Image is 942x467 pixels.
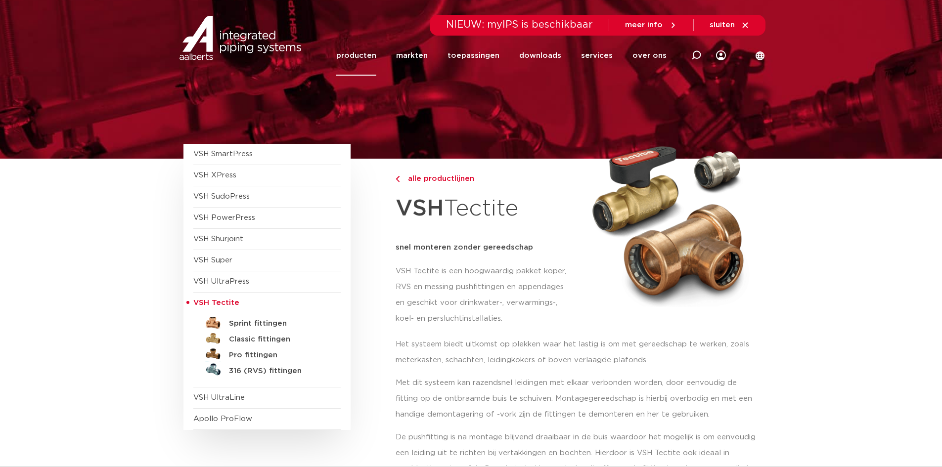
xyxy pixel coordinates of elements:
span: meer info [625,21,663,29]
a: services [581,36,613,76]
a: Classic fittingen [193,330,341,345]
a: VSH XPress [193,171,236,179]
p: VSH Tectite is een hoogwaardig pakket koper, RVS en messing pushfittingen en appendages en geschi... [396,263,575,327]
h5: Sprint fittingen [229,319,327,328]
a: Pro fittingen [193,345,341,361]
span: alle productlijnen [402,175,474,182]
a: VSH SudoPress [193,193,250,200]
h1: Tectite [396,190,575,228]
h5: 316 (RVS) fittingen [229,367,327,376]
h5: Pro fittingen [229,351,327,360]
a: Sprint fittingen [193,314,341,330]
p: Het systeem biedt uitkomst op plekken waar het lastig is om met gereedschap te werken, zoals mete... [396,337,759,368]
img: chevron-right.svg [396,176,400,182]
nav: Menu [336,36,667,76]
a: alle productlijnen [396,173,575,185]
a: VSH PowerPress [193,214,255,221]
a: sluiten [710,21,750,30]
h5: Classic fittingen [229,335,327,344]
a: VSH UltraLine [193,394,245,401]
span: sluiten [710,21,735,29]
a: Apollo ProFlow [193,415,252,423]
a: downloads [519,36,561,76]
a: 316 (RVS) fittingen [193,361,341,377]
span: VSH Tectite [193,299,239,306]
a: VSH SmartPress [193,150,253,158]
a: toepassingen [448,36,499,76]
a: over ons [632,36,667,76]
div: my IPS [716,36,726,76]
a: producten [336,36,376,76]
a: VSH Super [193,256,232,264]
strong: VSH [396,197,444,220]
a: VSH UltraPress [193,278,249,285]
a: VSH Shurjoint [193,235,243,243]
strong: snel monteren zonder gereedschap [396,244,533,251]
p: Met dit systeem kan razendsnel leidingen met elkaar verbonden worden, door eenvoudig de fitting o... [396,375,759,423]
a: markten [396,36,428,76]
span: NIEUW: myIPS is beschikbaar [446,20,593,30]
a: meer info [625,21,677,30]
